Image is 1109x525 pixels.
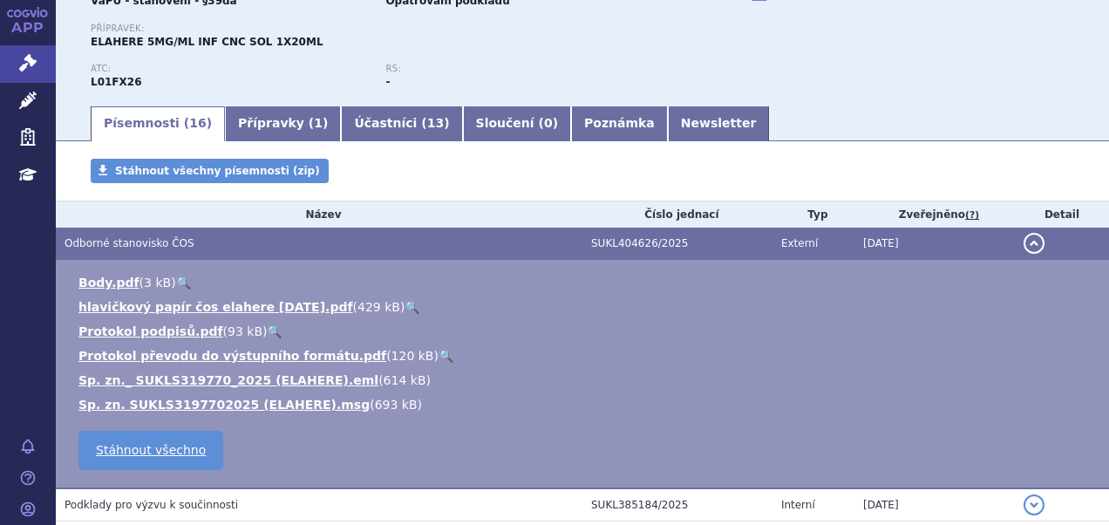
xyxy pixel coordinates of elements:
[267,324,282,338] a: 🔍
[144,276,171,290] span: 3 kB
[854,201,1015,228] th: Zveřejněno
[91,106,225,141] a: Písemnosti (16)
[189,116,206,130] span: 16
[56,201,582,228] th: Název
[78,431,223,470] a: Stáhnout všechno
[582,488,772,522] td: SUKL385184/2025
[314,116,323,130] span: 1
[78,396,1092,413] li: ( )
[781,237,818,249] span: Externí
[78,274,1092,291] li: ( )
[78,347,1092,365] li: ( )
[1024,494,1044,515] button: detail
[781,499,815,511] span: Interní
[78,373,378,387] a: Sp. zn._ SUKLS319770_2025 (ELAHERE).eml
[385,64,663,74] p: RS:
[228,324,262,338] span: 93 kB
[65,237,194,249] span: Odborné stanovisko ČOS
[91,76,142,88] strong: MIRVETUXIMAB SORAVTANSIN
[854,488,1015,522] td: [DATE]
[91,159,329,183] a: Stáhnout všechny písemnosti (zip)
[668,106,770,141] a: Newsletter
[78,323,1092,340] li: ( )
[965,209,979,222] abbr: (?)
[405,300,419,314] a: 🔍
[357,300,400,314] span: 429 kB
[571,106,668,141] a: Poznámka
[78,276,139,290] a: Body.pdf
[1024,233,1044,254] button: detail
[91,36,323,48] span: ELAHERE 5MG/ML INF CNC SOL 1X20ML
[772,201,854,228] th: Typ
[391,349,434,363] span: 120 kB
[78,372,1092,389] li: ( )
[78,398,370,412] a: Sp. zn. SUKLS3197702025 (ELAHERE).msg
[544,116,553,130] span: 0
[91,24,681,34] p: Přípravek:
[78,298,1092,316] li: ( )
[385,76,390,88] strong: -
[341,106,462,141] a: Účastníci (13)
[854,228,1015,260] td: [DATE]
[225,106,341,141] a: Přípravky (1)
[78,349,386,363] a: Protokol převodu do výstupního formátu.pdf
[65,499,238,511] span: Podklady pro výzvu k součinnosti
[115,165,320,177] span: Stáhnout všechny písemnosti (zip)
[375,398,418,412] span: 693 kB
[582,228,772,260] td: SUKL404626/2025
[463,106,571,141] a: Sloučení (0)
[582,201,772,228] th: Číslo jednací
[78,324,223,338] a: Protokol podpisů.pdf
[176,276,191,290] a: 🔍
[427,116,444,130] span: 13
[1015,201,1109,228] th: Detail
[78,300,353,314] a: hlavičkový papír čos elahere [DATE].pdf
[384,373,426,387] span: 614 kB
[439,349,453,363] a: 🔍
[91,64,368,74] p: ATC:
